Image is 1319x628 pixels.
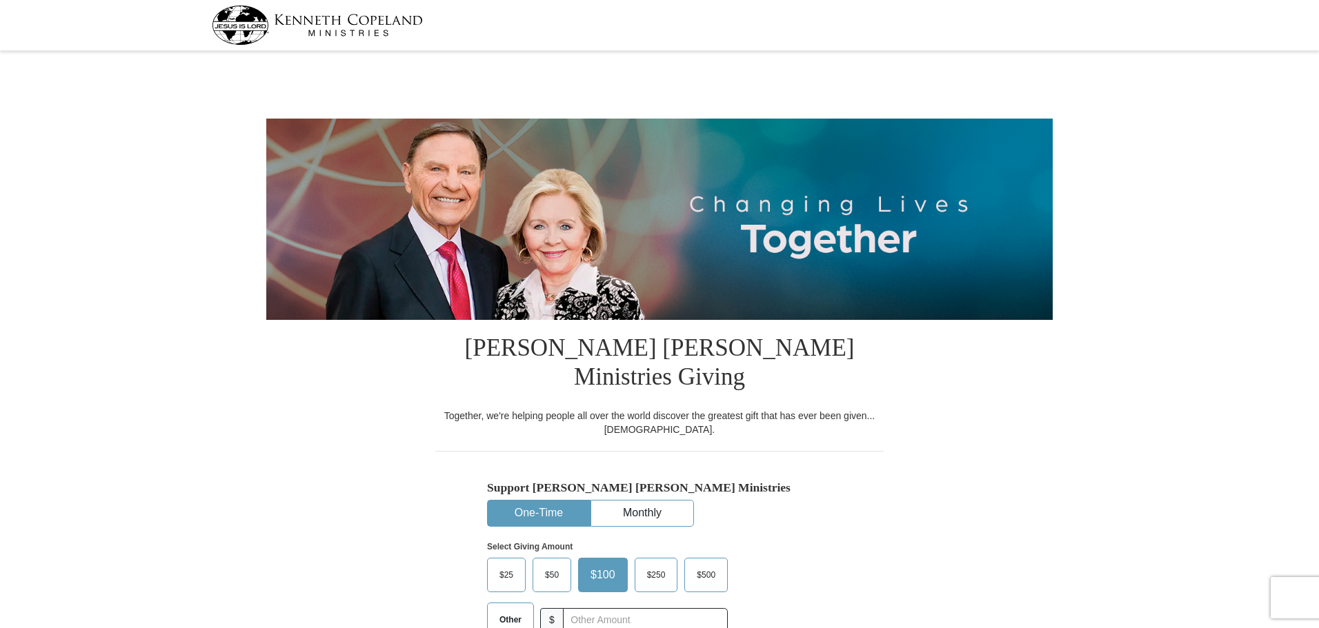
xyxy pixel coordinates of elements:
[640,565,673,585] span: $250
[591,500,693,526] button: Monthly
[493,565,520,585] span: $25
[584,565,622,585] span: $100
[435,320,884,409] h1: [PERSON_NAME] [PERSON_NAME] Ministries Giving
[212,6,423,45] img: kcm-header-logo.svg
[488,500,590,526] button: One-Time
[435,409,884,436] div: Together, we're helping people all over the world discover the greatest gift that has ever been g...
[690,565,722,585] span: $500
[487,480,832,495] h5: Support [PERSON_NAME] [PERSON_NAME] Ministries
[538,565,566,585] span: $50
[487,542,573,551] strong: Select Giving Amount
